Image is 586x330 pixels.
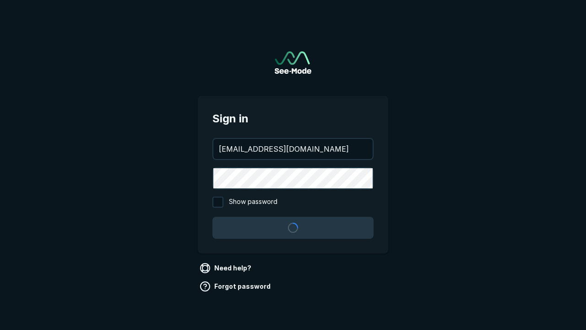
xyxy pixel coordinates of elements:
a: Forgot password [198,279,274,294]
input: your@email.com [213,139,373,159]
span: Sign in [212,110,374,127]
img: See-Mode Logo [275,51,311,74]
a: Go to sign in [275,51,311,74]
a: Need help? [198,261,255,275]
span: Show password [229,197,277,208]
